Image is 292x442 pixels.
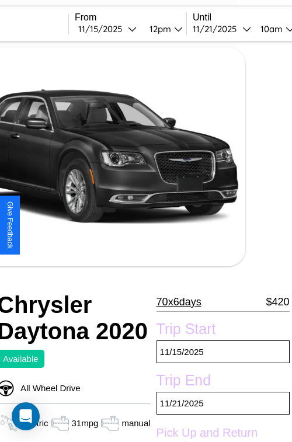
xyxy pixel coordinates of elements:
[140,23,186,35] button: 12pm
[15,380,81,396] p: All Wheel Drive
[75,12,186,23] label: From
[98,415,121,432] img: gas
[12,402,40,430] div: Open Intercom Messenger
[144,23,174,34] div: 12pm
[75,23,140,35] button: 11/15/2025
[255,23,286,34] div: 10am
[72,415,99,431] p: 31 mpg
[157,340,290,363] p: 11 / 15 / 2025
[193,23,242,34] div: 11 / 21 / 2025
[78,23,128,34] div: 11 / 15 / 2025
[121,415,150,431] p: manual
[3,351,39,367] p: Available
[266,293,290,311] p: $ 420
[157,392,290,415] p: 11 / 21 / 2025
[48,415,72,432] img: gas
[157,372,290,392] label: Trip End
[6,201,14,249] div: Give Feedback
[157,293,201,311] p: 70 x 6 days
[157,321,290,340] label: Trip Start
